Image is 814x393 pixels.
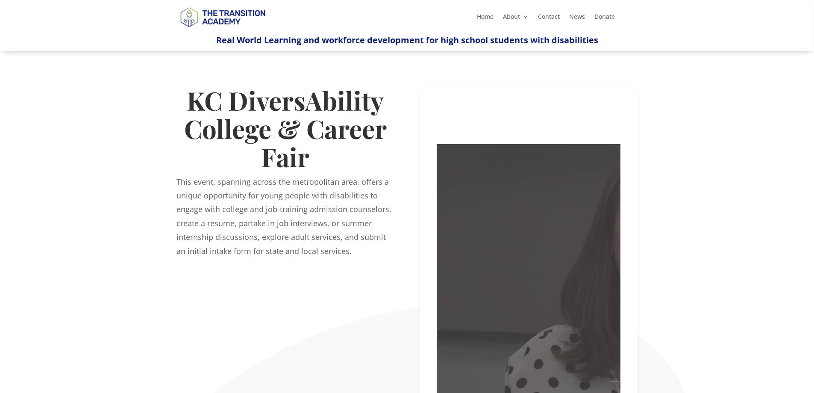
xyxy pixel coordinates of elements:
a: News [569,14,585,23]
a: Contact [538,14,560,23]
a: Donate [594,14,615,23]
a: About [503,14,529,23]
a: Home [477,14,494,23]
img: TTA Brand_TTA Primary Logo_Horizontal_Light BG [176,2,269,32]
span: Real World Learning and workforce development for high school students with disabilities [216,34,598,46]
a: Logo-Noticias [176,26,269,34]
h1: KC DiversAbility College & Career Fair [176,86,394,175]
span: This event, spanning across the metropolitan area, offers a unique opportunity for young people w... [176,177,391,256]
